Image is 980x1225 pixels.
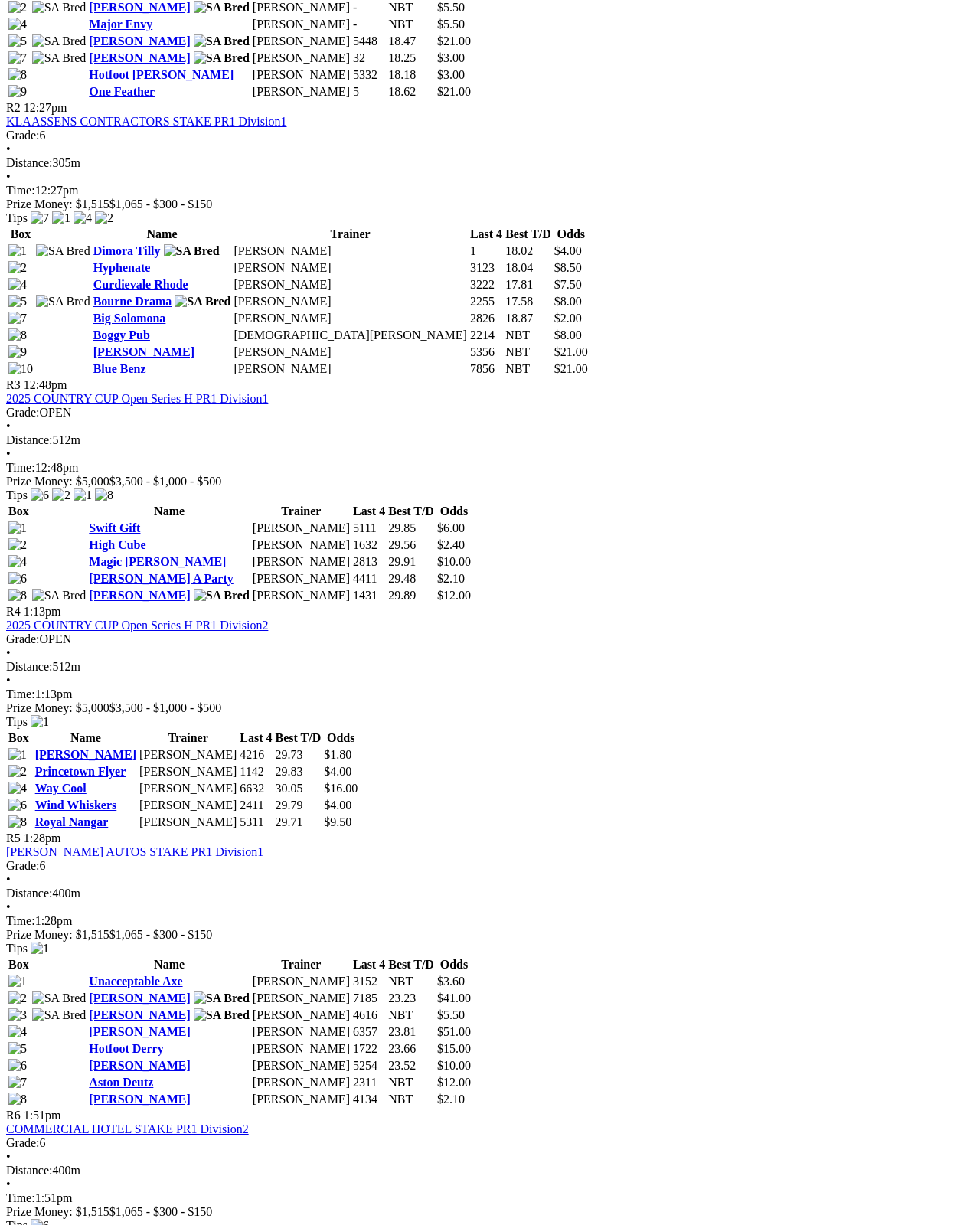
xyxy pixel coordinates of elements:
[505,227,552,242] th: Best T/D
[93,362,146,375] a: Blue Benz
[505,243,552,259] td: 18.02
[437,51,465,64] span: $3.00
[32,589,87,603] img: SA Bred
[8,958,29,971] span: Box
[89,1093,190,1106] a: [PERSON_NAME]
[8,1025,27,1039] img: 4
[387,1058,435,1073] td: 23.52
[352,84,386,100] td: 5
[352,504,386,519] th: Last 4
[6,378,21,391] span: R3
[139,798,237,813] td: [PERSON_NAME]
[252,957,351,972] th: Trainer
[89,521,140,534] a: Swift Gift
[32,34,87,48] img: SA Bred
[109,475,222,488] span: $3,500 - $1,000 - $500
[233,260,468,276] td: [PERSON_NAME]
[6,198,974,211] div: Prize Money: $1,515
[6,142,11,155] span: •
[6,156,52,169] span: Distance:
[88,957,250,972] th: Name
[6,646,11,659] span: •
[35,799,117,812] a: Wind Whiskers
[24,101,67,114] span: 12:27pm
[6,928,974,942] div: Prize Money: $1,515
[387,1092,435,1107] td: NBT
[8,765,27,779] img: 2
[8,1059,27,1073] img: 6
[324,782,358,795] span: $16.00
[6,1136,974,1150] div: 6
[109,198,213,211] span: $1,065 - $300 - $150
[554,295,582,308] span: $8.00
[8,1042,27,1056] img: 5
[6,1136,40,1149] span: Grade:
[8,362,33,376] img: 10
[8,1093,27,1106] img: 8
[164,244,220,258] img: SA Bred
[6,1122,249,1135] a: COMMERCIAL HOTEL STAKE PR1 Division2
[554,345,588,358] span: $21.00
[437,1042,471,1055] span: $15.00
[352,991,386,1006] td: 7185
[93,244,161,257] a: Dimora Tilly
[8,731,29,744] span: Box
[6,859,974,873] div: 6
[8,815,27,829] img: 8
[89,1042,163,1055] a: Hotfoot Derry
[6,942,28,955] span: Tips
[89,1,190,14] a: [PERSON_NAME]
[274,798,322,813] td: 29.79
[469,311,503,326] td: 2826
[8,85,27,99] img: 9
[8,328,27,342] img: 8
[6,406,40,419] span: Grade:
[139,815,237,830] td: [PERSON_NAME]
[352,34,386,49] td: 5448
[95,488,113,502] img: 8
[436,957,472,972] th: Odds
[252,1092,351,1107] td: [PERSON_NAME]
[6,129,974,142] div: 6
[6,475,974,488] div: Prize Money: $5,000
[437,1076,471,1089] span: $12.00
[436,504,472,519] th: Odds
[352,1024,386,1040] td: 6357
[252,974,351,989] td: [PERSON_NAME]
[352,554,386,570] td: 2813
[252,1024,351,1040] td: [PERSON_NAME]
[352,67,386,83] td: 5332
[387,1075,435,1090] td: NBT
[6,461,35,474] span: Time:
[6,831,21,844] span: R5
[6,605,21,618] span: R4
[6,914,35,927] span: Time:
[89,51,190,64] a: [PERSON_NAME]
[437,1025,471,1038] span: $51.00
[252,67,351,83] td: [PERSON_NAME]
[252,1041,351,1057] td: [PERSON_NAME]
[6,447,11,460] span: •
[387,17,435,32] td: NBT
[6,433,974,447] div: 512m
[8,1008,27,1022] img: 3
[6,420,11,433] span: •
[274,764,322,779] td: 29.83
[505,361,552,377] td: NBT
[34,730,137,746] th: Name
[505,328,552,343] td: NBT
[89,572,233,585] a: [PERSON_NAME] A Party
[469,345,503,360] td: 5356
[194,991,250,1005] img: SA Bred
[31,942,49,955] img: 1
[554,227,589,242] th: Odds
[6,674,11,687] span: •
[324,765,351,778] span: $4.00
[139,781,237,796] td: [PERSON_NAME]
[469,277,503,292] td: 3222
[324,799,351,812] span: $4.00
[554,261,582,274] span: $8.50
[505,260,552,276] td: 18.04
[252,588,351,603] td: [PERSON_NAME]
[93,227,232,242] th: Name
